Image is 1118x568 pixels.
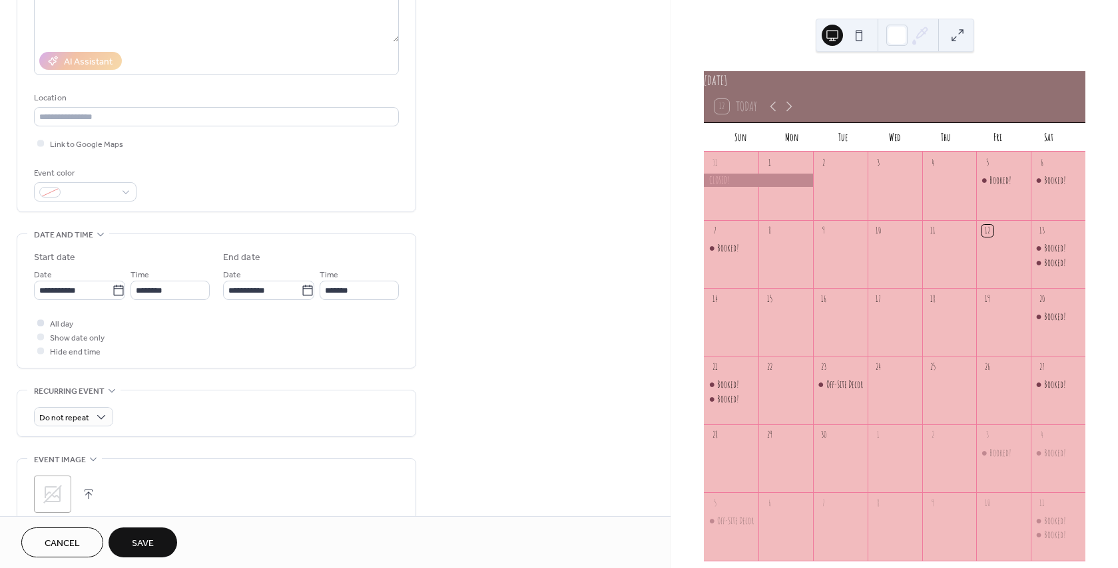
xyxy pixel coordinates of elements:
[989,446,1011,460] div: Booked!
[818,361,830,373] div: 23
[818,293,830,305] div: 16
[1035,293,1047,305] div: 20
[39,410,89,426] span: Do not repeat
[704,174,813,187] div: CLOSED!
[709,497,721,509] div: 5
[1044,241,1066,255] div: Booked!
[50,345,101,359] span: Hide end time
[818,123,869,152] div: Tue
[1031,446,1085,460] div: Booked!
[704,392,758,406] div: Booked!
[927,497,939,509] div: 9
[223,268,241,282] span: Date
[872,156,884,168] div: 3
[50,317,73,331] span: All day
[826,378,863,391] div: Off-Site Decor
[717,241,739,255] div: Booked!
[1044,378,1066,391] div: Booked!
[818,156,830,168] div: 2
[1044,528,1066,541] div: Booked!
[818,429,830,441] div: 30
[34,91,396,105] div: Location
[1044,174,1066,187] div: Booked!
[1035,497,1047,509] div: 11
[976,446,1031,460] div: Booked!
[50,331,105,345] span: Show date only
[717,514,754,527] div: Off-Site Decor
[709,361,721,373] div: 21
[714,123,766,152] div: Sun
[872,361,884,373] div: 24
[989,174,1011,187] div: Booked!
[872,293,884,305] div: 17
[927,293,939,305] div: 18
[981,497,993,509] div: 10
[717,392,739,406] div: Booked!
[927,225,939,237] div: 11
[1031,378,1085,391] div: Booked!
[1031,310,1085,323] div: Booked!
[34,384,105,398] span: Recurring event
[709,293,721,305] div: 14
[1023,123,1075,152] div: Sat
[872,225,884,237] div: 10
[704,71,1085,90] div: [DATE]
[704,241,758,255] div: Booked!
[1031,241,1085,255] div: Booked!
[704,514,758,527] div: Off-Site Decor
[763,293,775,305] div: 15
[763,156,775,168] div: 1
[981,225,993,237] div: 12
[818,497,830,509] div: 7
[34,251,75,265] div: Start date
[109,527,177,557] button: Save
[981,361,993,373] div: 26
[872,429,884,441] div: 1
[34,228,93,242] span: Date and time
[34,453,86,467] span: Event image
[1031,528,1085,541] div: Booked!
[1035,156,1047,168] div: 6
[763,429,775,441] div: 29
[709,429,721,441] div: 28
[709,225,721,237] div: 7
[1031,514,1085,527] div: Booked!
[1035,225,1047,237] div: 13
[1031,174,1085,187] div: Booked!
[927,429,939,441] div: 2
[21,527,103,557] button: Cancel
[927,361,939,373] div: 25
[50,138,123,152] span: Link to Google Maps
[223,251,260,265] div: End date
[1044,310,1066,323] div: Booked!
[1044,256,1066,269] div: Booked!
[872,497,884,509] div: 8
[34,476,71,513] div: ;
[813,378,868,391] div: Off-Site Decor
[763,361,775,373] div: 22
[972,123,1023,152] div: Fri
[981,293,993,305] div: 19
[709,156,721,168] div: 31
[920,123,972,152] div: Thu
[717,378,739,391] div: Booked!
[704,378,758,391] div: Booked!
[131,268,149,282] span: Time
[1035,361,1047,373] div: 27
[981,156,993,168] div: 5
[1035,429,1047,441] div: 4
[132,537,154,551] span: Save
[818,225,830,237] div: 9
[927,156,939,168] div: 4
[976,174,1031,187] div: Booked!
[766,123,818,152] div: Mon
[320,268,338,282] span: Time
[1044,446,1066,460] div: Booked!
[1031,256,1085,269] div: Booked!
[869,123,920,152] div: Wed
[34,166,134,180] div: Event color
[34,268,52,282] span: Date
[763,497,775,509] div: 6
[45,537,80,551] span: Cancel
